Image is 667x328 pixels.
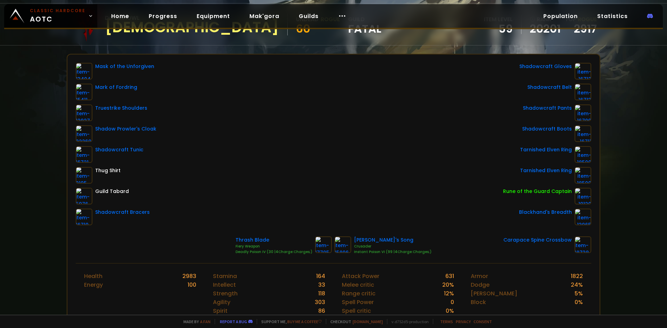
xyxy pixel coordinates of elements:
[188,280,196,289] div: 100
[318,306,325,315] div: 86
[575,63,591,79] img: item-16712
[354,244,431,249] div: Crusader
[236,244,312,249] div: Fiery Weapon
[571,272,583,280] div: 1822
[451,298,454,306] div: 0
[315,236,332,253] img: item-17705
[474,319,492,324] a: Consent
[522,125,572,133] div: Shadowcraft Boots
[530,24,561,34] a: 20201
[95,63,154,70] div: Mask of the Unforgiven
[244,9,285,23] a: Mak'gora
[76,146,92,163] img: item-16721
[335,236,351,253] img: item-15806
[293,9,324,23] a: Guilds
[95,188,129,195] div: Guild Tabard
[106,9,135,23] a: Home
[213,289,238,298] div: Strength
[95,167,121,174] div: Thug Shirt
[76,84,92,100] img: item-15411
[442,280,454,289] div: 20 %
[575,236,591,253] img: item-18738
[76,125,92,142] img: item-22269
[76,209,92,225] img: item-16710
[76,188,92,204] img: item-5976
[575,125,591,142] img: item-16711
[236,236,312,244] div: Thrash Blade
[342,272,379,280] div: Attack Power
[220,319,247,324] a: Report a bug
[575,209,591,225] img: item-13965
[200,319,211,324] a: a fan
[571,280,583,289] div: 24 %
[348,24,381,34] span: Fatal
[30,8,85,14] small: Classic Hardcore
[182,272,196,280] div: 2983
[354,236,431,244] div: [PERSON_NAME]'s Song
[179,319,211,324] span: Made by
[575,84,591,100] img: item-16713
[484,24,513,34] div: 59
[105,22,279,33] div: [DEMOGRAPHIC_DATA]
[318,280,325,289] div: 33
[213,280,236,289] div: Intellect
[575,188,591,204] img: item-19120
[519,63,572,70] div: Shadowcraft Gloves
[257,319,322,324] span: Support me,
[191,9,236,23] a: Equipment
[326,319,383,324] span: Checkout
[4,4,97,28] a: Classic HardcoreAOTC
[592,9,633,23] a: Statistics
[213,272,237,280] div: Stamina
[84,272,102,280] div: Health
[354,249,431,255] div: Instant Poison VI (99 |4Charge:Charges;)
[519,209,572,216] div: Blackhand's Breadth
[76,167,92,184] img: item-2105
[446,306,454,315] div: 0 %
[316,272,325,280] div: 164
[213,306,228,315] div: Spirit
[575,167,591,184] img: item-18500
[471,272,488,280] div: Armor
[387,319,429,324] span: v. d752d5 - production
[348,15,381,34] div: guild
[523,104,572,112] div: Shadowcraft Pants
[471,289,517,298] div: [PERSON_NAME]
[95,209,150,216] div: Shadowcraft Bracers
[444,289,454,298] div: 12 %
[95,125,156,133] div: Shadow Prowler's Cloak
[213,298,230,306] div: Agility
[520,167,572,174] div: Tarnished Elven Ring
[440,319,453,324] a: Terms
[84,280,103,289] div: Energy
[456,319,471,324] a: Privacy
[342,280,374,289] div: Melee critic
[143,9,183,23] a: Progress
[503,236,572,244] div: Carapace Spine Crossbow
[342,298,374,306] div: Spell Power
[287,319,322,324] a: Buy me a coffee
[503,188,572,195] div: Rune of the Guard Captain
[95,84,137,91] div: Mark of Fordring
[353,319,383,324] a: [DOMAIN_NAME]
[520,146,572,153] div: Tarnished Elven Ring
[95,146,143,153] div: Shadowcraft Tunic
[76,63,92,79] img: item-13404
[527,84,572,91] div: Shadowcraft Belt
[575,104,591,121] img: item-16709
[445,272,454,280] div: 631
[342,289,376,298] div: Range critic
[342,306,371,315] div: Spell critic
[575,146,591,163] img: item-18500
[236,249,312,255] div: Deadly Poison IV (30 |4Charge:Charges;)
[538,9,583,23] a: Population
[471,280,489,289] div: Dodge
[30,8,85,24] span: AOTC
[318,289,325,298] div: 118
[95,104,147,112] div: Truestrike Shoulders
[315,298,325,306] div: 303
[471,298,486,306] div: Block
[575,298,583,306] div: 0 %
[575,289,583,298] div: 5 %
[76,104,92,121] img: item-12927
